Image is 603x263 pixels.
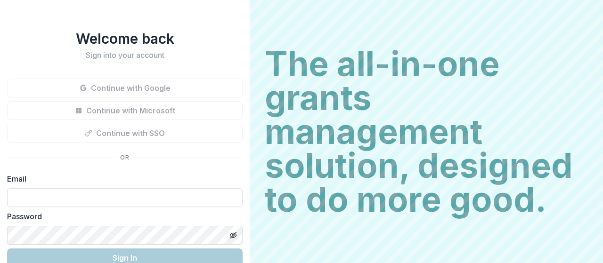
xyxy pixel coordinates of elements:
[7,173,237,184] label: Email
[7,51,243,60] h2: Sign into your account
[7,30,243,47] h1: Welcome back
[7,211,237,222] label: Password
[7,79,243,97] button: Continue with Google
[7,101,243,120] button: Continue with Microsoft
[7,124,243,143] button: Continue with SSO
[226,228,241,243] button: Toggle password visibility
